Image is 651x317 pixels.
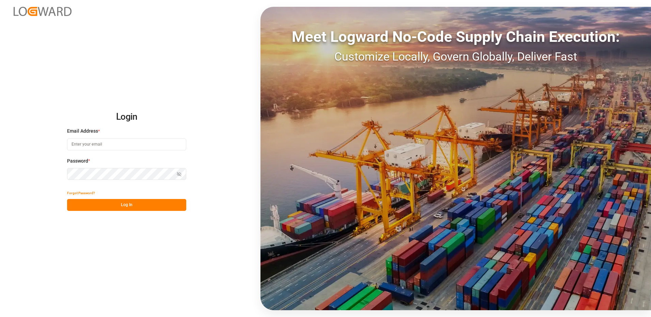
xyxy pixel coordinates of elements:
[67,138,186,150] input: Enter your email
[67,106,186,128] h2: Login
[67,187,95,199] button: Forgot Password?
[14,7,72,16] img: Logward_new_orange.png
[67,199,186,211] button: Log In
[67,128,98,135] span: Email Address
[260,26,651,48] div: Meet Logward No-Code Supply Chain Execution:
[260,48,651,65] div: Customize Locally, Govern Globally, Deliver Fast
[67,157,88,165] span: Password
